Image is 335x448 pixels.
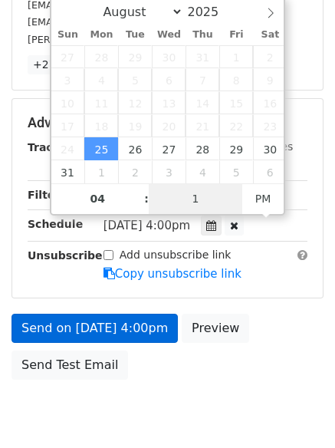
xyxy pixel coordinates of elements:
span: Click to toggle [242,183,284,214]
span: August 15, 2025 [219,91,253,114]
iframe: Chat Widget [258,374,335,448]
span: September 1, 2025 [84,160,118,183]
span: August 17, 2025 [51,114,85,137]
a: Send on [DATE] 4:00pm [11,314,178,343]
span: July 29, 2025 [118,45,152,68]
small: [EMAIL_ADDRESS][DOMAIN_NAME] [28,16,199,28]
span: September 3, 2025 [152,160,186,183]
span: September 2, 2025 [118,160,152,183]
span: August 22, 2025 [219,114,253,137]
span: August 3, 2025 [51,68,85,91]
span: August 12, 2025 [118,91,152,114]
span: Wed [152,30,186,40]
span: August 7, 2025 [186,68,219,91]
h5: Advanced [28,114,307,131]
span: Sun [51,30,85,40]
span: Mon [84,30,118,40]
span: August 1, 2025 [219,45,253,68]
span: August 26, 2025 [118,137,152,160]
span: July 28, 2025 [84,45,118,68]
span: [DATE] 4:00pm [103,219,190,232]
span: September 4, 2025 [186,160,219,183]
span: : [144,183,149,214]
span: August 27, 2025 [152,137,186,160]
a: +27 more [28,55,92,74]
span: July 31, 2025 [186,45,219,68]
span: August 25, 2025 [84,137,118,160]
span: Thu [186,30,219,40]
span: August 18, 2025 [84,114,118,137]
span: July 27, 2025 [51,45,85,68]
span: August 13, 2025 [152,91,186,114]
span: August 11, 2025 [84,91,118,114]
a: Send Test Email [11,351,128,380]
span: August 6, 2025 [152,68,186,91]
span: July 30, 2025 [152,45,186,68]
span: September 5, 2025 [219,160,253,183]
a: Preview [182,314,249,343]
small: [PERSON_NAME][EMAIL_ADDRESS][DOMAIN_NAME] [28,34,280,45]
span: August 5, 2025 [118,68,152,91]
span: Sat [253,30,287,40]
strong: Schedule [28,218,83,230]
strong: Tracking [28,141,79,153]
span: August 24, 2025 [51,137,85,160]
span: Tue [118,30,152,40]
span: August 31, 2025 [51,160,85,183]
label: Add unsubscribe link [120,247,232,263]
span: August 16, 2025 [253,91,287,114]
span: August 14, 2025 [186,91,219,114]
strong: Filters [28,189,67,201]
input: Minute [149,183,242,214]
input: Hour [51,183,145,214]
span: Fri [219,30,253,40]
span: August 29, 2025 [219,137,253,160]
span: August 2, 2025 [253,45,287,68]
input: Year [183,5,238,19]
span: August 9, 2025 [253,68,287,91]
span: August 20, 2025 [152,114,186,137]
span: August 21, 2025 [186,114,219,137]
span: September 6, 2025 [253,160,287,183]
span: August 4, 2025 [84,68,118,91]
a: Copy unsubscribe link [103,267,241,281]
span: August 10, 2025 [51,91,85,114]
span: August 8, 2025 [219,68,253,91]
span: August 23, 2025 [253,114,287,137]
span: August 28, 2025 [186,137,219,160]
strong: Unsubscribe [28,249,103,262]
span: August 30, 2025 [253,137,287,160]
span: August 19, 2025 [118,114,152,137]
